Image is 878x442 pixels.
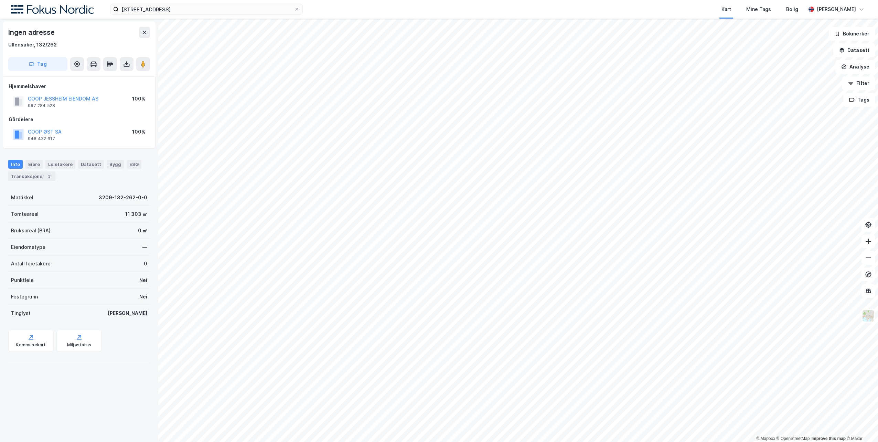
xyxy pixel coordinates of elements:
[132,128,146,136] div: 100%
[721,5,731,13] div: Kart
[11,210,39,218] div: Tomteareal
[16,342,46,348] div: Kommunekart
[8,27,56,38] div: Ingen adresse
[11,260,51,268] div: Antall leietakere
[777,436,810,441] a: OpenStreetMap
[107,160,124,169] div: Bygg
[829,27,875,41] button: Bokmerker
[8,160,23,169] div: Info
[8,171,55,181] div: Transaksjoner
[99,193,147,202] div: 3209-132-262-0-0
[139,276,147,284] div: Nei
[817,5,856,13] div: [PERSON_NAME]
[746,5,771,13] div: Mine Tags
[28,103,55,108] div: 987 284 528
[786,5,798,13] div: Bolig
[25,160,43,169] div: Eiere
[139,293,147,301] div: Nei
[138,227,147,235] div: 0 ㎡
[844,409,878,442] div: Kontrollprogram for chat
[11,243,45,251] div: Eiendomstype
[842,76,875,90] button: Filter
[125,210,147,218] div: 11 303 ㎡
[835,60,875,74] button: Analyse
[67,342,91,348] div: Miljøstatus
[28,136,55,141] div: 948 432 617
[11,293,38,301] div: Festegrunn
[8,41,57,49] div: Ullensaker, 132/262
[843,93,875,107] button: Tags
[142,243,147,251] div: —
[119,4,294,14] input: Søk på adresse, matrikkel, gårdeiere, leietakere eller personer
[132,95,146,103] div: 100%
[11,309,31,317] div: Tinglyst
[127,160,141,169] div: ESG
[108,309,147,317] div: [PERSON_NAME]
[812,436,846,441] a: Improve this map
[8,57,67,71] button: Tag
[11,276,34,284] div: Punktleie
[144,260,147,268] div: 0
[11,5,94,14] img: fokus-nordic-logo.8a93422641609758e4ac.png
[45,160,75,169] div: Leietakere
[844,409,878,442] iframe: Chat Widget
[833,43,875,57] button: Datasett
[756,436,775,441] a: Mapbox
[9,115,150,124] div: Gårdeiere
[46,173,53,180] div: 3
[11,227,51,235] div: Bruksareal (BRA)
[11,193,33,202] div: Matrikkel
[862,309,875,322] img: Z
[78,160,104,169] div: Datasett
[9,82,150,91] div: Hjemmelshaver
